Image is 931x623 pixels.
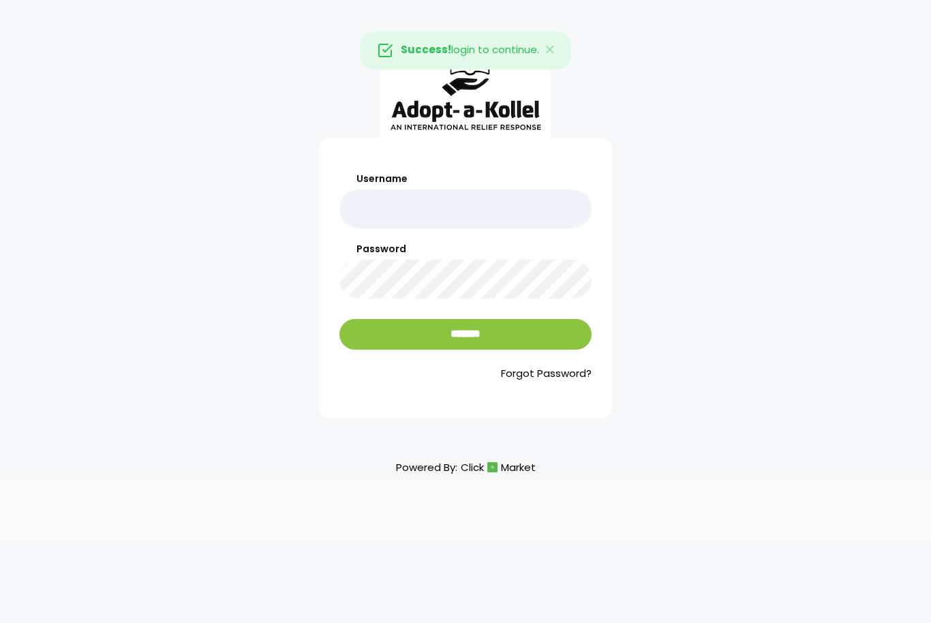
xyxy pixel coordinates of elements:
p: Powered By: [396,458,536,476]
button: Close [531,32,570,69]
img: cm_icon.png [487,462,498,472]
img: aak_logo_sm.jpeg [380,40,551,138]
label: Username [339,172,592,186]
a: ClickMarket [461,458,536,476]
a: Forgot Password? [339,366,592,382]
strong: Success! [401,42,451,57]
div: login to continue. [361,31,570,70]
label: Password [339,242,592,256]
